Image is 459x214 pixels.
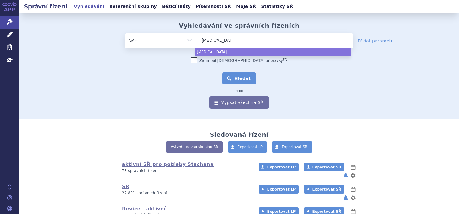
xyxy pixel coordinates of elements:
label: Zahrnout [DEMOGRAPHIC_DATA] přípravky [191,57,287,63]
a: SŘ [122,184,129,189]
button: lhůty [350,186,356,193]
abbr: (?) [283,57,287,61]
a: Moje SŘ [234,2,258,11]
span: Exportovat LP [267,187,296,191]
a: Vytvořit novou skupinu SŘ [166,141,223,153]
a: Statistiky SŘ [259,2,295,11]
button: nastavení [350,194,356,201]
a: Přidat parametr [358,38,393,44]
button: notifikace [343,172,349,179]
a: Vypsat všechna SŘ [209,96,269,109]
a: Běžící lhůty [160,2,193,11]
a: aktivní SŘ pro potřeby Stachana [122,161,214,167]
a: Exportovat SŘ [272,141,312,153]
a: Exportovat SŘ [304,185,344,194]
h2: Vyhledávání ve správních řízeních [179,22,299,29]
p: 78 správních řízení [122,168,251,173]
li: [MEDICAL_DATA] [195,48,351,56]
a: Exportovat SŘ [304,163,344,171]
button: nastavení [350,172,356,179]
button: lhůty [350,164,356,171]
i: nebo [233,89,246,93]
h2: Sledovaná řízení [210,131,268,138]
button: notifikace [343,194,349,201]
span: Exportovat SŘ [312,187,341,191]
h2: Správní řízení [19,2,72,11]
a: Exportovat LP [228,141,267,153]
span: Exportovat SŘ [312,165,341,169]
a: Vyhledávání [72,2,106,11]
p: 22 801 správních řízení [122,191,251,196]
a: Exportovat LP [259,163,299,171]
a: Exportovat LP [259,185,299,194]
span: Exportovat LP [238,145,263,149]
span: Exportovat LP [267,209,296,214]
a: Referenční skupiny [108,2,159,11]
a: Písemnosti SŘ [194,2,233,11]
span: Exportovat SŘ [282,145,308,149]
a: Revize - aktivní [122,206,166,212]
span: Exportovat SŘ [312,209,341,214]
span: Exportovat LP [267,165,296,169]
button: Hledat [222,72,256,84]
